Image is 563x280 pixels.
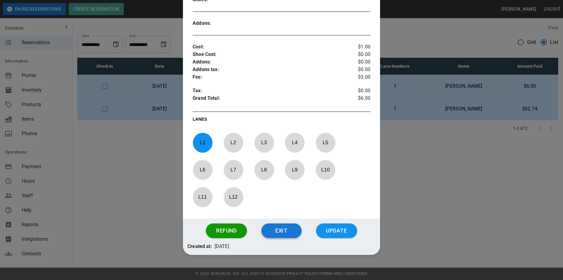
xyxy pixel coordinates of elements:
[341,66,370,73] p: $0.00
[223,163,243,177] p: L 7
[193,73,341,81] p: Fee :
[341,51,370,58] p: $0.00
[193,43,341,51] p: Cost :
[193,51,341,58] p: Shoe Cost :
[341,95,370,104] p: $6.00
[206,223,247,238] button: Refund
[223,190,243,204] p: L 12
[315,163,335,177] p: L 10
[193,116,370,125] p: LANES
[316,223,357,238] button: Update
[193,20,237,27] p: Addons :
[193,135,213,150] p: L 1
[254,135,274,150] p: L 3
[254,163,274,177] p: L 8
[315,135,335,150] p: L 5
[193,95,341,104] p: Grand Total :
[215,243,229,250] p: [DATE]
[193,58,341,66] p: Addons :
[223,135,243,150] p: L 2
[193,190,213,204] p: L 11
[285,163,305,177] p: L 9
[341,58,370,66] p: $0.00
[341,87,370,95] p: $0.00
[285,135,305,150] p: L 4
[187,243,212,250] p: Created at:
[193,163,213,177] p: L 6
[261,223,302,238] button: Exit
[193,87,341,95] p: Tax :
[193,66,341,73] p: Addons tax :
[341,43,370,51] p: $1.00
[341,73,370,81] p: $5.00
